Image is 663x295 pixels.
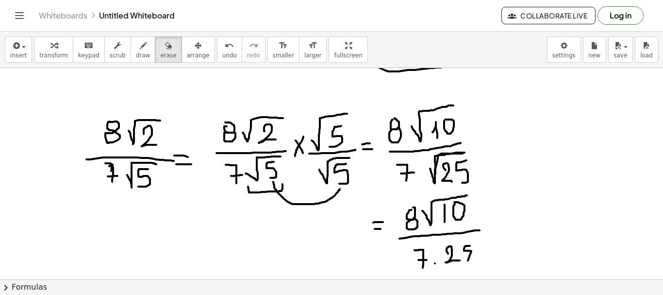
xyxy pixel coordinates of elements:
[588,52,600,59] span: new
[39,52,68,59] span: transform
[267,36,299,63] button: format_sizesmaller
[225,40,234,52] i: undo
[583,36,606,63] button: new
[597,6,644,25] button: Log in
[334,52,362,59] span: fullscreen
[510,11,587,20] span: Collaborate Live
[12,8,27,23] button: Toggle navigation
[247,52,260,59] span: redo
[160,52,176,59] span: erase
[547,36,581,63] button: settings
[640,52,653,59] span: load
[34,36,73,63] button: transform
[299,36,327,63] button: format_sizelarger
[273,52,294,59] span: smaller
[501,7,596,24] button: Collaborate Live
[249,40,258,52] i: redo
[329,36,367,63] button: fullscreen
[78,52,99,59] span: keypad
[5,36,32,63] button: insert
[136,52,150,59] span: draw
[104,36,131,63] button: scrub
[552,52,576,59] span: settings
[155,36,182,63] button: erase
[187,52,210,59] span: arrange
[304,52,321,59] span: larger
[110,52,126,59] span: scrub
[10,52,27,59] span: insert
[613,52,627,59] span: save
[39,11,87,20] a: Whiteboards
[308,40,317,52] i: format_size
[73,36,105,63] button: keyboardkeypad
[279,40,288,52] i: format_size
[131,36,156,63] button: draw
[84,40,93,52] i: keyboard
[635,36,658,63] button: load
[182,36,215,63] button: arrange
[222,52,237,59] span: undo
[217,36,242,63] button: undoundo
[242,36,265,63] button: redoredo
[608,36,633,63] button: save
